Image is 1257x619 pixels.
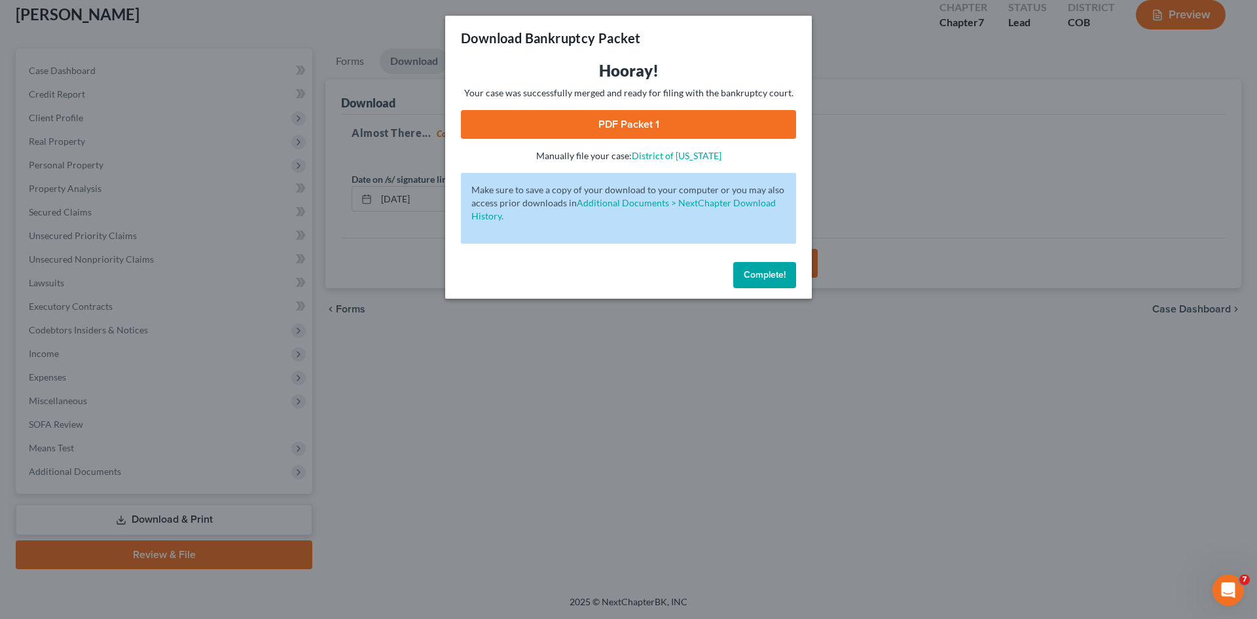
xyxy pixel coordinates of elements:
[471,197,776,221] a: Additional Documents > NextChapter Download History.
[733,262,796,288] button: Complete!
[632,150,721,161] a: District of [US_STATE]
[461,149,796,162] p: Manually file your case:
[744,269,786,280] span: Complete!
[471,183,786,223] p: Make sure to save a copy of your download to your computer or you may also access prior downloads in
[461,86,796,100] p: Your case was successfully merged and ready for filing with the bankruptcy court.
[1212,574,1244,606] iframe: Intercom live chat
[1239,574,1250,585] span: 7
[461,60,796,81] h3: Hooray!
[461,110,796,139] a: PDF Packet 1
[461,29,640,47] h3: Download Bankruptcy Packet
